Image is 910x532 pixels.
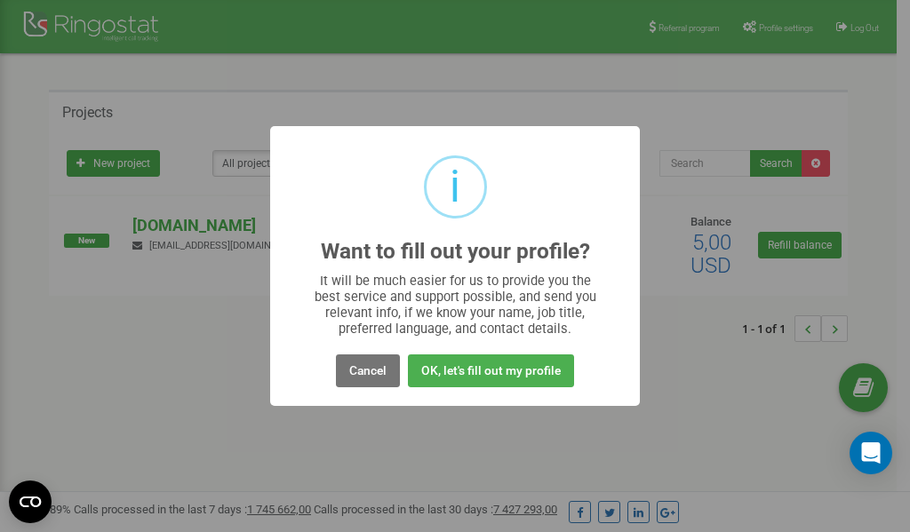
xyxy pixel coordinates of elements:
div: i [450,158,460,216]
h2: Want to fill out your profile? [321,240,590,264]
button: Cancel [336,354,400,387]
button: Open CMP widget [9,480,52,523]
div: Open Intercom Messenger [850,432,892,474]
div: It will be much easier for us to provide you the best service and support possible, and send you ... [306,273,605,337]
button: OK, let's fill out my profile [408,354,574,387]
